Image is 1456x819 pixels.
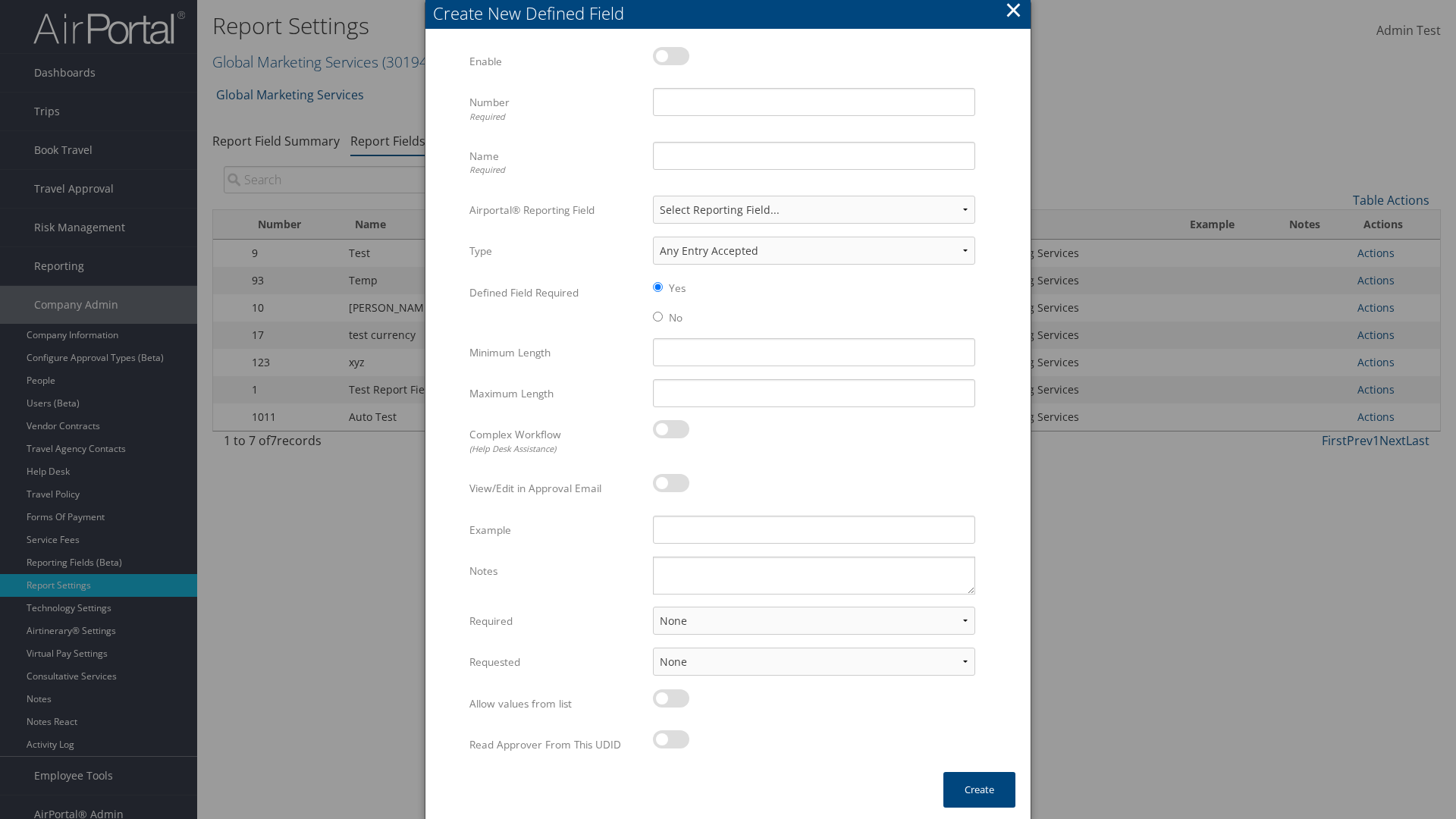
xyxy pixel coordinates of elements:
button: Create [943,772,1015,808]
label: Defined Field Required [469,278,642,307]
label: Type [469,237,642,265]
label: Requested [469,648,642,676]
label: No [669,310,682,325]
div: Create New Defined Field [433,2,1031,25]
label: Minimum Length [469,338,642,367]
label: Airportal® Reporting Field [469,196,642,224]
label: Complex Workflow [469,420,642,462]
label: Enable [469,47,642,76]
div: Required [469,111,642,124]
label: Notes [469,557,642,585]
label: Name [469,142,642,184]
div: Required [469,164,642,177]
label: Yes [669,281,686,296]
label: Allow values from list [469,689,642,718]
label: Read Approver From This UDID [469,730,642,759]
label: View/Edit in Approval Email [469,474,642,503]
label: Maximum Length [469,379,642,408]
label: Required [469,607,642,635]
label: Number [469,88,642,130]
div: (Help Desk Assistance) [469,443,642,456]
label: Example [469,516,642,544]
